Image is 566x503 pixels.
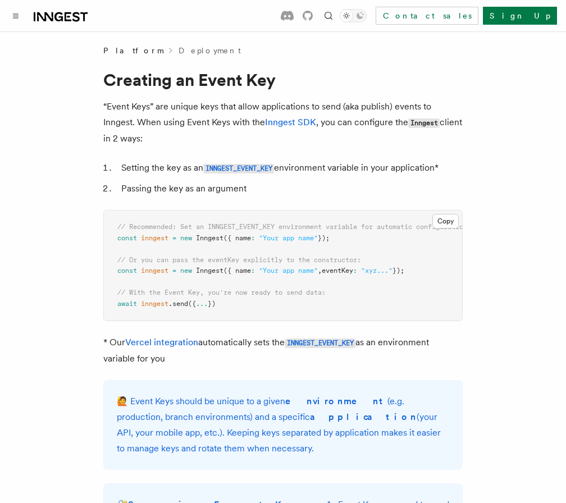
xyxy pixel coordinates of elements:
[223,267,251,275] span: ({ name
[251,267,255,275] span: :
[196,300,208,308] span: ...
[103,99,463,147] p: “Event Keys” are unique keys that allow applications to send (aka publish) events to Inngest. Whe...
[432,214,459,228] button: Copy
[117,267,137,275] span: const
[103,45,163,56] span: Platform
[117,223,471,231] span: // Recommended: Set an INNGEST_EVENT_KEY environment variable for automatic configuration:
[196,267,223,275] span: Inngest
[265,117,316,127] a: Inngest SDK
[141,300,168,308] span: inngest
[172,267,176,275] span: =
[180,234,192,242] span: new
[203,164,274,173] code: INNGEST_EVENT_KEY
[223,234,251,242] span: ({ name
[376,7,478,25] a: Contact sales
[118,181,463,196] li: Passing the key as an argument
[353,267,357,275] span: :
[259,234,318,242] span: "Your app name"
[103,70,463,90] h1: Creating an Event Key
[103,335,463,367] p: * Our automatically sets the as an environment variable for you
[203,162,274,173] a: INNGEST_EVENT_KEY
[9,9,22,22] button: Toggle navigation
[310,411,417,422] strong: application
[117,256,361,264] span: // Or you can pass the eventKey explicitly to the constructor:
[117,394,449,456] p: 🙋 Event Keys should be unique to a given (e.g. production, branch environments) and a specific (y...
[117,300,137,308] span: await
[188,300,196,308] span: ({
[483,7,557,25] a: Sign Up
[141,267,168,275] span: inngest
[285,339,355,348] code: INNGEST_EVENT_KEY
[318,267,322,275] span: ,
[408,118,440,128] code: Inngest
[322,267,353,275] span: eventKey
[117,289,326,296] span: // With the Event Key, you're now ready to send data:
[179,45,241,56] a: Deployment
[361,267,392,275] span: "xyz..."
[168,300,188,308] span: .send
[318,234,330,242] span: });
[180,267,192,275] span: new
[118,160,463,176] li: Setting the key as an environment variable in your application*
[196,234,223,242] span: Inngest
[340,9,367,22] button: Toggle dark mode
[322,9,335,22] button: Find something...
[392,267,404,275] span: });
[172,234,176,242] span: =
[259,267,318,275] span: "Your app name"
[125,337,198,347] a: Vercel integration
[285,396,387,406] strong: environment
[208,300,216,308] span: })
[251,234,255,242] span: :
[141,234,168,242] span: inngest
[285,337,355,347] a: INNGEST_EVENT_KEY
[117,234,137,242] span: const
